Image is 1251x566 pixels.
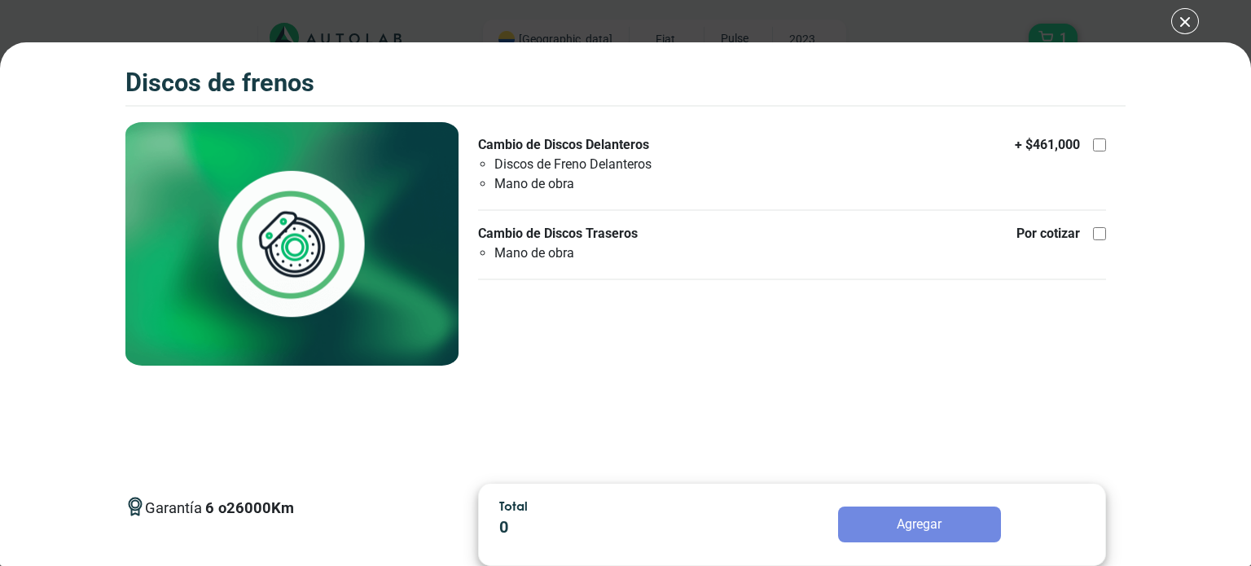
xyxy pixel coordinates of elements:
p: Cambio de Discos Traseros [478,224,665,244]
p: 6 o 26000 Km [205,497,294,520]
span: Garantía [145,497,294,533]
li: Mano de obra [494,174,665,194]
span: Total [499,498,528,513]
li: Discos de Freno Delanteros [494,155,665,174]
li: Mano de obra [494,244,665,263]
p: Cambio de Discos Delanteros [478,135,665,155]
button: Agregar [838,507,1001,542]
h3: Discos de Frenos [125,68,314,99]
p: 0 [499,516,729,540]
